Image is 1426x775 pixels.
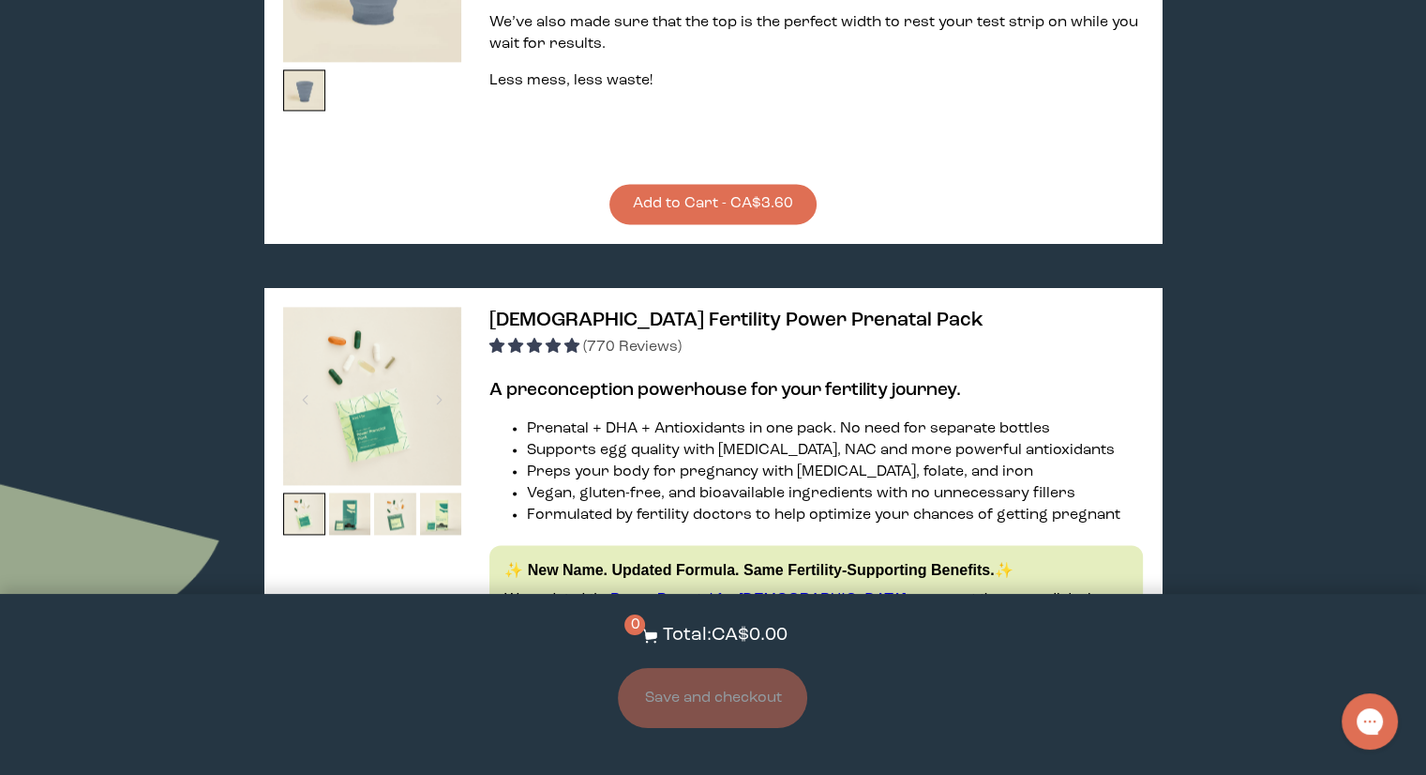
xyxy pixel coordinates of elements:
[489,70,1143,92] p: Less mess, less waste!
[489,12,1143,55] p: We’ve also made sure that the top is the perfect width to rest your test strip on while you wait ...
[504,589,1128,652] p: We updated the so you get the same clinical-grade and third-party tested ingredients that fertili...
[527,462,1143,483] li: Preps your body for pregnancy with [MEDICAL_DATA], folate, and iron
[283,69,325,112] img: thumbnail image
[329,493,371,535] img: thumbnail image
[527,505,1143,526] li: Formulated by fertility doctors to help optimize your chances of getting pregnant
[283,493,325,535] img: thumbnail image
[489,311,983,330] span: [DEMOGRAPHIC_DATA] Fertility Power Prenatal Pack
[610,591,907,607] a: Power Prenatal for [DEMOGRAPHIC_DATA]
[609,184,817,224] button: Add to Cart - CA$3.60
[489,340,583,355] span: 4.95 stars
[420,493,462,535] img: thumbnail image
[489,381,961,400] strong: A preconception powerhouse for your fertility journey.
[374,493,416,535] img: thumbnail image
[283,307,461,485] img: thumbnail image
[527,418,1143,440] li: Prenatal + DHA + Antioxidants in one pack. No need for separate bottles
[1332,687,1407,756] iframe: Gorgias live chat messenger
[618,668,807,728] button: Save and checkout
[527,440,1143,462] li: Supports egg quality with [MEDICAL_DATA], NAC and more powerful antioxidants
[504,562,1013,578] strong: ✨ New Name. Updated Formula. Same Fertility-Supporting Benefits.✨
[662,622,787,649] p: Total: CA$0.00
[527,483,1143,505] li: Vegan, gluten-free, and bioavailable ingredients with no unnecessary fillers
[583,340,682,355] span: (770 Reviews)
[624,615,645,635] span: 0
